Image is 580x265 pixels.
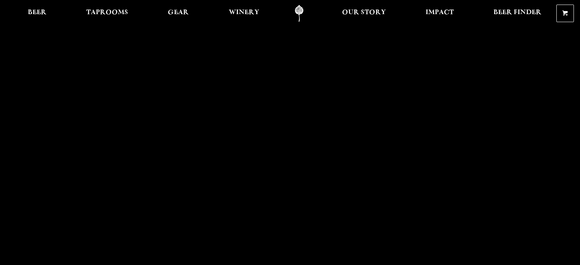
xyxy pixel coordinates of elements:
[229,10,259,16] span: Winery
[285,5,313,22] a: Odell Home
[337,5,391,22] a: Our Story
[421,5,459,22] a: Impact
[493,10,541,16] span: Beer Finder
[426,10,454,16] span: Impact
[163,5,194,22] a: Gear
[224,5,264,22] a: Winery
[342,10,386,16] span: Our Story
[488,5,546,22] a: Beer Finder
[81,5,133,22] a: Taprooms
[28,10,47,16] span: Beer
[168,10,189,16] span: Gear
[86,10,128,16] span: Taprooms
[23,5,51,22] a: Beer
